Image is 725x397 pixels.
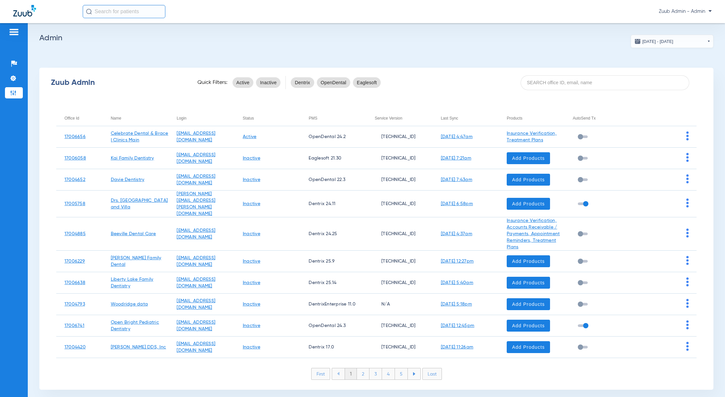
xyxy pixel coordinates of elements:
[177,228,215,239] a: [EMAIL_ADDRESS][DOMAIN_NAME]
[395,368,408,379] li: 5
[309,115,366,122] div: PMS
[243,177,260,182] a: Inactive
[64,345,86,349] a: 17004420
[243,201,260,206] a: Inactive
[366,148,433,169] td: [TECHNICAL_ID]
[686,320,689,329] img: group-dot-blue.svg
[197,79,228,86] span: Quick Filters:
[337,372,340,376] img: arrow-left-blue.svg
[692,365,725,397] iframe: Chat Widget
[177,192,215,216] a: [PERSON_NAME][EMAIL_ADDRESS][PERSON_NAME][DOMAIN_NAME]
[86,9,92,15] img: Search Icon
[366,169,433,191] td: [TECHNICAL_ID]
[512,176,545,183] span: Add Products
[441,201,473,206] a: [DATE] 6:58pm
[382,368,395,379] li: 4
[357,79,377,86] span: Eaglesoft
[64,177,85,182] a: 17004652
[111,256,161,267] a: [PERSON_NAME] Family Dental
[64,232,86,236] a: 17004885
[233,76,281,89] mat-chip-listbox: status-filters
[177,342,215,353] a: [EMAIL_ADDRESS][DOMAIN_NAME]
[631,35,713,48] button: [DATE] - [DATE]
[686,256,689,265] img: group-dot-blue.svg
[366,315,433,337] td: [TECHNICAL_ID]
[243,259,260,264] a: Inactive
[507,198,550,210] button: Add Products
[507,152,550,164] button: Add Products
[9,28,19,36] img: hamburger-icon
[260,79,277,86] span: Inactive
[300,294,366,315] td: DentrixEnterprise 11.0
[441,323,475,328] a: [DATE] 12:45pm
[177,153,215,164] a: [EMAIL_ADDRESS][DOMAIN_NAME]
[64,280,85,285] a: 17006638
[375,115,433,122] div: Service Version
[507,255,550,267] button: Add Products
[295,79,310,86] span: Dentrix
[369,368,382,379] li: 3
[686,153,689,162] img: group-dot-blue.svg
[111,320,159,331] a: Open Bright Pediatric Dentistry
[111,156,154,161] a: Kai Family Dentistry
[236,79,250,86] span: Active
[573,115,596,122] div: AutoSend Tx
[64,302,85,307] a: 17004793
[300,217,366,251] td: Dentrix 24.25
[357,368,369,379] li: 2
[441,280,473,285] a: [DATE] 5:40am
[507,115,522,122] div: Products
[51,79,186,86] div: Zuub Admin
[311,368,330,380] li: First
[507,131,557,142] a: Insurance Verification, Treatment Plans
[441,115,458,122] div: Last Sync
[64,259,85,264] a: 17006229
[441,156,471,161] a: [DATE] 7:21am
[507,174,550,186] button: Add Products
[366,251,433,272] td: [TECHNICAL_ID]
[422,368,442,380] li: Last
[177,299,215,310] a: [EMAIL_ADDRESS][DOMAIN_NAME]
[659,8,712,15] span: Zuub Admin - Admin
[111,115,169,122] div: Name
[375,115,402,122] div: Service Version
[573,115,631,122] div: AutoSend Tx
[111,232,156,236] a: Beeville Dental Care
[177,131,215,142] a: [EMAIL_ADDRESS][DOMAIN_NAME]
[300,126,366,148] td: OpenDental 24.2
[291,76,381,89] mat-chip-listbox: pms-filters
[13,5,36,17] img: Zuub Logo
[366,217,433,251] td: [TECHNICAL_ID]
[686,198,689,207] img: group-dot-blue.svg
[300,272,366,294] td: Dentrix 25.14
[177,277,215,288] a: [EMAIL_ADDRESS][DOMAIN_NAME]
[512,155,545,162] span: Add Products
[243,115,254,122] div: Status
[111,198,168,209] a: Drs. [GEOGRAPHIC_DATA] and Villa
[512,200,545,207] span: Add Products
[634,38,641,45] img: date.svg
[300,148,366,169] td: Eaglesoft 21.30
[300,337,366,358] td: Dentrix 17.0
[243,115,301,122] div: Status
[686,342,689,351] img: group-dot-blue.svg
[300,315,366,337] td: OpenDental 24.3
[64,201,85,206] a: 17005758
[507,218,560,249] a: Insurance Verification, Accounts Receivable / Payments, Appointment Reminders, Treatment Plans
[507,298,550,310] button: Add Products
[507,115,565,122] div: Products
[177,174,215,185] a: [EMAIL_ADDRESS][DOMAIN_NAME]
[686,229,689,237] img: group-dot-blue.svg
[512,322,545,329] span: Add Products
[441,259,474,264] a: [DATE] 12:27pm
[64,156,86,161] a: 17006058
[243,134,257,139] a: Active
[441,345,474,349] a: [DATE] 11:26am
[243,302,260,307] a: Inactive
[243,280,260,285] a: Inactive
[64,323,84,328] a: 17006741
[177,115,235,122] div: Login
[441,134,473,139] a: [DATE] 4:47am
[39,35,713,41] h2: Admin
